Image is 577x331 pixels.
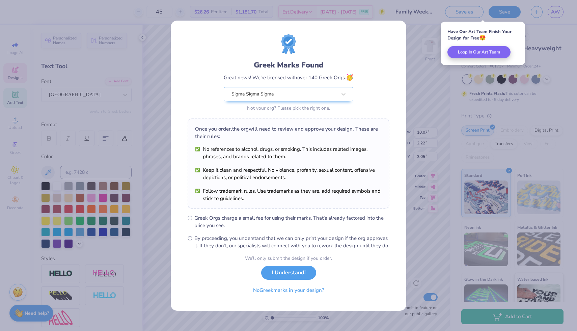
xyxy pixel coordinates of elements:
div: Not your org? Please pick the right one. [224,105,353,112]
button: Loop In Our Art Team [447,46,511,58]
span: Greek Orgs charge a small fee for using their marks. That’s already factored into the price you see. [194,214,389,229]
span: 😍 [479,34,486,42]
li: Keep it clean and respectful. No violence, profanity, sexual content, offensive depictions, or po... [195,166,382,181]
img: license-marks-badge.png [281,34,296,54]
div: Once you order, the org will need to review and approve your design. These are their rules: [195,125,382,140]
div: Great news! We’re licensed with over 140 Greek Orgs. [224,73,353,82]
li: No references to alcohol, drugs, or smoking. This includes related images, phrases, and brands re... [195,145,382,160]
div: We’ll only submit the design if you order. [245,255,332,262]
div: Greek Marks Found [224,60,353,71]
button: NoGreekmarks in your design? [247,283,330,297]
span: 🥳 [346,73,353,81]
span: By proceeding, you understand that we can only print your design if the org approves it. If they ... [194,235,389,249]
div: Have Our Art Team Finish Your Design for Free [447,29,518,41]
li: Follow trademark rules. Use trademarks as they are, add required symbols and stick to guidelines. [195,187,382,202]
button: I Understand! [261,266,316,280]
